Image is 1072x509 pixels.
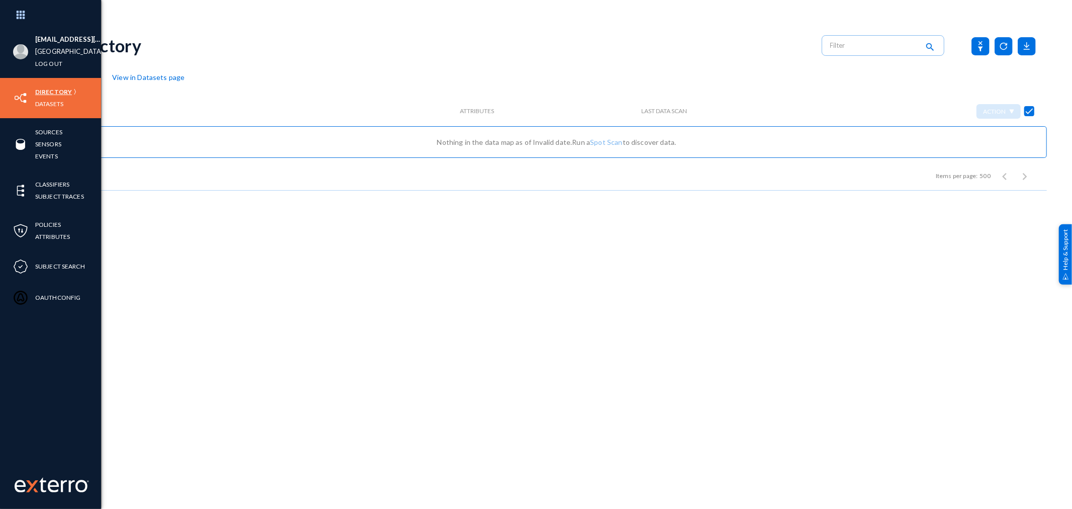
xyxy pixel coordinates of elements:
[13,91,28,106] img: icon-inventory.svg
[13,44,28,59] img: blank-profile-picture.png
[35,292,80,303] a: OAuthConfig
[460,108,494,115] span: Attributes
[6,4,36,26] img: app launcher
[35,138,61,150] a: Sensors
[13,290,28,305] img: icon-oauth.svg
[13,223,28,238] img: icon-policies.svg
[13,137,28,152] img: icon-sources.svg
[590,138,622,146] a: Spot Scan
[35,34,101,46] li: [EMAIL_ADDRESS][DOMAIN_NAME]
[35,46,103,57] a: [GEOGRAPHIC_DATA]
[980,172,991,181] div: 500
[1015,166,1035,186] button: Next page
[15,477,89,492] img: exterro-work-mark.svg
[98,72,184,96] span: View in Datasets page
[13,259,28,274] img: icon-compliance.svg
[26,480,38,492] img: exterro-logo.svg
[35,219,61,230] a: Policies
[35,191,84,202] a: Subject Traces
[35,126,62,138] a: Sources
[437,138,676,146] span: Nothing in the data map as of Invalid date. Run a to discover data.
[66,35,141,56] div: Directory
[641,108,687,115] span: Last Data Scan
[936,172,978,181] div: Items per page:
[830,38,919,53] input: Filter
[35,150,58,162] a: Events
[1062,273,1069,280] img: help_support.svg
[924,41,936,54] mat-icon: search
[35,179,69,190] a: Classifiers
[35,261,85,272] a: Subject Search
[13,183,28,198] img: icon-elements.svg
[35,58,62,69] a: Log out
[35,98,63,110] a: Datasets
[35,86,72,98] a: Directory
[35,231,70,242] a: Attributes
[1059,224,1072,285] div: Help & Support
[995,166,1015,186] button: Previous page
